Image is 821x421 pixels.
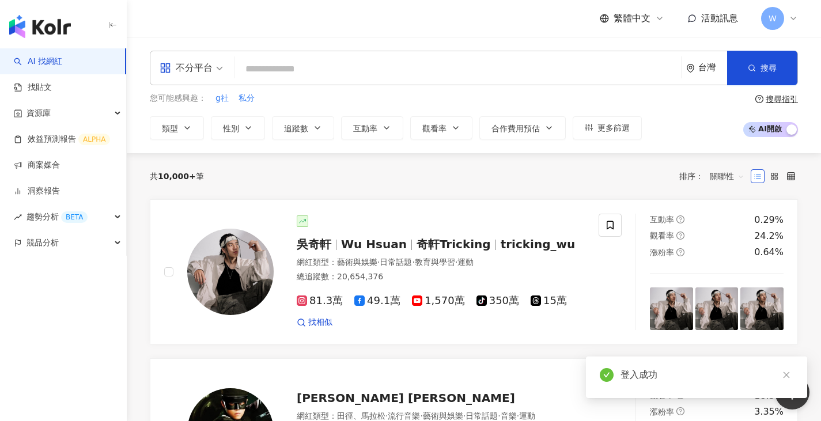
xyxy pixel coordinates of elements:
span: question-circle [676,248,684,256]
span: 性別 [223,124,239,133]
span: 追蹤數 [284,124,308,133]
span: 私分 [239,93,255,104]
div: 台灣 [698,63,727,73]
span: W [769,12,777,25]
span: 繁體中文 [614,12,650,25]
img: post-image [740,287,784,331]
span: · [420,411,422,420]
span: 49.1萬 [354,295,400,307]
span: 日常話題 [380,257,412,267]
span: question-circle [676,215,684,223]
span: 競品分析 [27,230,59,256]
span: Wu Hsuan [341,237,407,251]
a: 洞察報告 [14,185,60,197]
span: check-circle [600,368,614,382]
button: 觀看率 [410,116,472,139]
button: 性別 [211,116,265,139]
div: 總追蹤數 ： 20,654,376 [297,271,585,283]
span: 15萬 [531,295,567,307]
span: 觀看率 [422,124,447,133]
button: 互動率 [341,116,403,139]
span: 漲粉率 [650,248,674,257]
button: g社 [215,92,229,105]
div: 排序： [679,167,751,185]
div: 不分平台 [160,59,213,77]
span: 資源庫 [27,100,51,126]
span: 趨勢分析 [27,204,88,230]
span: question-circle [676,407,684,415]
span: · [463,411,466,420]
span: · [498,411,500,420]
span: 流行音樂 [388,411,420,420]
span: 搜尋 [761,63,777,73]
a: KOL Avatar吳奇軒Wu Hsuan奇軒Trickingtricking_wu網紅類型：藝術與娛樂·日常話題·教育與學習·運動總追蹤數：20,654,37681.3萬49.1萬1,570萬... [150,199,798,345]
span: 350萬 [476,295,519,307]
button: 類型 [150,116,204,139]
span: environment [686,64,695,73]
img: KOL Avatar [187,229,274,315]
span: 運動 [457,257,474,267]
span: 藝術與娛樂 [423,411,463,420]
span: g社 [215,93,229,104]
img: logo [9,15,71,38]
span: 關聯性 [710,167,744,185]
span: 互動率 [650,215,674,224]
div: 24.2% [754,230,784,242]
span: · [517,411,519,420]
span: · [455,257,457,267]
span: 1,570萬 [412,295,465,307]
span: · [385,411,388,420]
div: 0.29% [754,214,784,226]
a: 找貼文 [14,82,52,93]
span: 您可能感興趣： [150,93,206,104]
span: 運動 [519,411,535,420]
div: BETA [61,211,88,223]
span: 類型 [162,124,178,133]
a: 效益預測報告ALPHA [14,134,110,145]
span: 找相似 [308,317,332,328]
span: rise [14,213,22,221]
div: 網紅類型 ： [297,257,585,268]
span: · [377,257,380,267]
span: close [782,371,790,379]
span: 音樂 [501,411,517,420]
span: 觀看率 [650,231,674,240]
span: 教育與學習 [415,257,455,267]
div: 搜尋指引 [766,94,798,104]
span: 更多篩選 [597,123,630,132]
span: question-circle [755,95,763,103]
button: 搜尋 [727,51,797,85]
a: searchAI 找網紅 [14,56,62,67]
span: question-circle [676,232,684,240]
img: post-image [695,287,739,331]
div: 0.64% [754,246,784,259]
img: post-image [650,287,693,331]
a: 商案媒合 [14,160,60,171]
button: 私分 [238,92,255,105]
span: 合作費用預估 [491,124,540,133]
span: 互動率 [353,124,377,133]
div: 3.35% [754,405,784,418]
span: 吳奇軒 [297,237,331,251]
span: [PERSON_NAME] [PERSON_NAME] [297,391,515,405]
span: · [412,257,414,267]
button: 合作費用預估 [479,116,566,139]
span: 日常話題 [466,411,498,420]
div: 共 筆 [150,172,204,181]
button: 追蹤數 [272,116,334,139]
span: appstore [160,62,171,74]
span: 活動訊息 [701,13,738,24]
a: 找相似 [297,317,332,328]
span: 奇軒Tricking [417,237,491,251]
span: 藝術與娛樂 [337,257,377,267]
span: tricking_wu [501,237,576,251]
div: 登入成功 [621,368,793,382]
span: 10,000+ [158,172,196,181]
span: 81.3萬 [297,295,343,307]
span: 漲粉率 [650,407,674,416]
button: 更多篩選 [573,116,642,139]
span: 田徑、馬拉松 [337,411,385,420]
